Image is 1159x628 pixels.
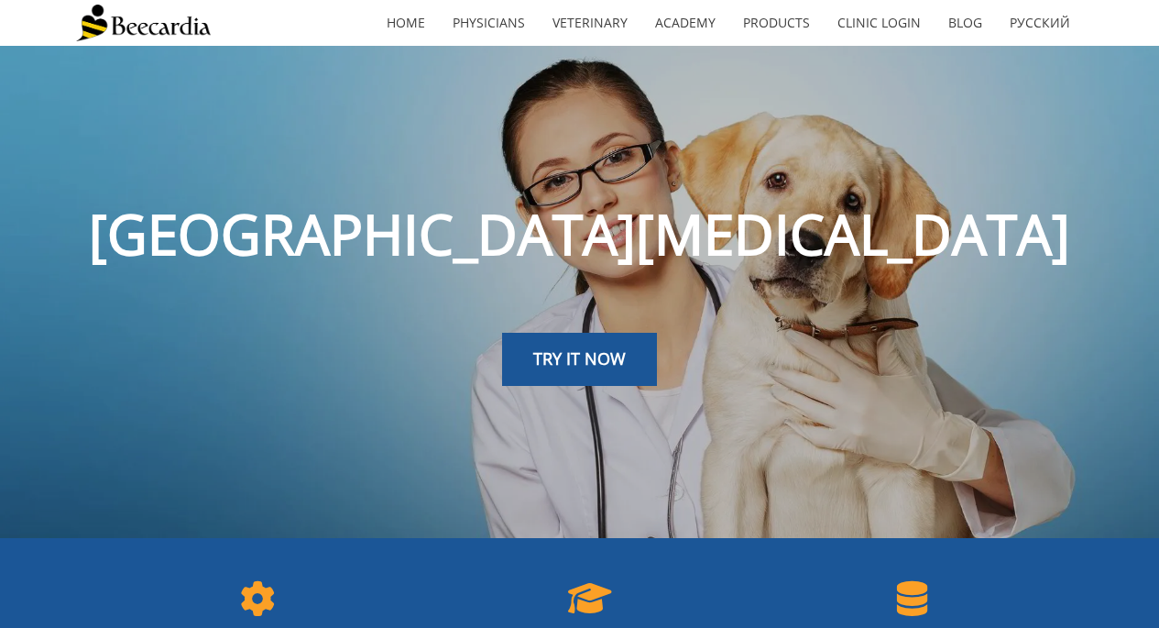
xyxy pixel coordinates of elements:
[439,2,539,44] a: Physicians
[533,347,626,369] span: TRY IT NOW
[89,196,1070,271] span: [GEOGRAPHIC_DATA][MEDICAL_DATA]
[76,5,211,41] img: Beecardia
[502,333,657,386] a: TRY IT NOW
[373,2,439,44] a: home
[996,2,1084,44] a: Русский
[539,2,641,44] a: Veterinary
[641,2,729,44] a: Academy
[729,2,824,44] a: Products
[935,2,996,44] a: Blog
[824,2,935,44] a: Clinic Login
